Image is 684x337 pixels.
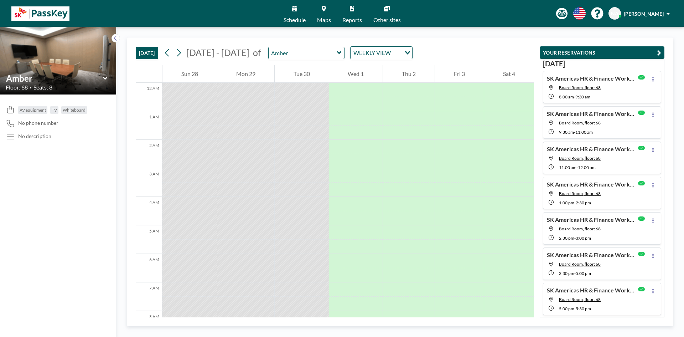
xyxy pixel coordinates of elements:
span: Other sites [373,17,401,23]
div: 3 AM [136,168,162,197]
span: 2:30 PM [576,200,591,205]
div: Mon 29 [217,65,274,83]
span: 11:00 AM [559,165,576,170]
span: - [574,129,575,135]
span: 3:30 PM [559,271,574,276]
span: 9:30 AM [559,129,574,135]
h3: [DATE] [543,59,661,68]
span: 9:30 AM [575,94,590,99]
span: 1:00 PM [559,200,574,205]
div: 4 AM [136,197,162,225]
div: Sun 28 [162,65,217,83]
div: Fri 3 [435,65,484,83]
input: Search for option [393,48,400,57]
div: 6 AM [136,254,162,282]
span: - [574,306,576,311]
span: 12:00 PM [578,165,596,170]
input: Amber [269,47,337,59]
span: AV equipment [20,107,46,113]
span: 5:00 PM [559,306,574,311]
div: 12 AM [136,83,162,111]
h4: SK Americas HR & Finance Workshop [547,145,636,153]
span: Reports [342,17,362,23]
span: Board Room, floor: 68 [559,191,601,196]
span: Seats: 8 [33,84,52,91]
h4: SK Americas HR & Finance Workshop [547,251,636,259]
div: 5 AM [136,225,162,254]
span: NA [611,10,618,17]
h4: SK Americas HR & Finance Workshop [547,287,636,294]
span: WEEKLY VIEW [352,48,392,57]
span: TV [52,107,57,113]
span: Board Room, floor: 68 [559,120,601,126]
div: 2 AM [136,140,162,168]
span: Maps [317,17,331,23]
span: 8:00 AM [559,94,574,99]
span: Board Room, floor: 68 [559,85,601,90]
h4: SK Americas HR & Finance Workshop [547,75,636,82]
span: - [574,235,576,241]
div: Wed 1 [329,65,383,83]
span: • [30,85,32,90]
div: Thu 2 [383,65,435,83]
span: [PERSON_NAME] [624,11,664,17]
h4: SK Americas HR & Finance Workshop [547,216,636,223]
div: 1 AM [136,111,162,140]
span: Whiteboard [63,107,85,113]
div: Search for option [351,47,412,59]
span: - [574,200,576,205]
span: 11:00 AM [575,129,593,135]
span: 2:30 PM [559,235,574,241]
span: Board Room, floor: 68 [559,155,601,161]
span: Schedule [284,17,306,23]
span: 3:00 PM [576,235,591,241]
span: Board Room, floor: 68 [559,261,601,267]
div: Tue 30 [275,65,329,83]
span: - [574,271,576,276]
span: No phone number [18,120,58,126]
div: 7 AM [136,282,162,311]
span: 5:30 PM [576,306,591,311]
div: Sat 4 [484,65,534,83]
span: 5:00 PM [576,271,591,276]
span: [DATE] - [DATE] [186,47,249,58]
span: - [576,165,578,170]
span: Board Room, floor: 68 [559,226,601,231]
span: of [253,47,261,58]
h4: SK Americas HR & Finance Workshop [547,110,636,117]
button: [DATE] [136,47,158,59]
button: YOUR RESERVATIONS [540,46,664,59]
img: organization-logo [11,6,69,21]
div: No description [18,133,51,139]
h4: SK Americas HR & Finance Workshop [547,181,636,188]
span: Floor: 68 [6,84,28,91]
span: Board Room, floor: 68 [559,297,601,302]
input: Amber [6,73,103,83]
span: - [574,94,575,99]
